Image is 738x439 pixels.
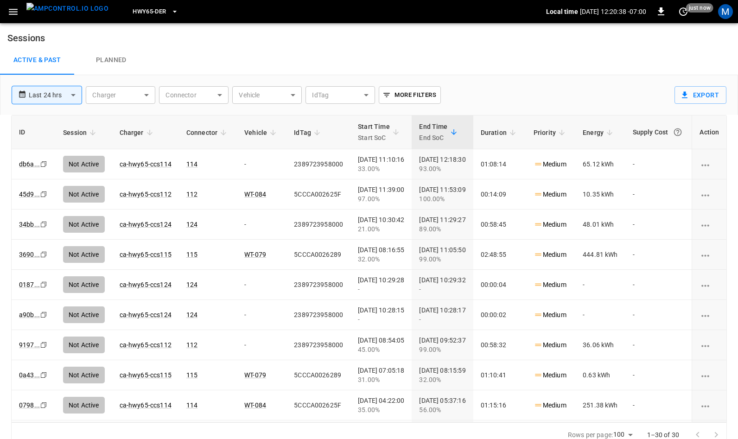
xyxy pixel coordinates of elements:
[419,375,465,384] div: 32.00%
[575,149,625,179] td: 65.12 kWh
[575,330,625,360] td: 36.06 kWh
[120,281,172,288] a: ca-hwy65-ccs124
[358,215,404,234] div: [DATE] 10:30:42
[186,371,197,379] a: 115
[358,132,390,143] p: Start SoC
[294,127,323,138] span: IdTag
[63,276,105,293] div: Not Active
[419,194,465,204] div: 100.00%
[625,149,694,179] td: -
[19,221,40,228] a: 34bb...
[534,190,566,199] p: Medium
[575,300,625,330] td: -
[19,401,40,409] a: 0798...
[575,390,625,420] td: 251.38 kWh
[120,160,172,168] a: ca-hwy65-ccs114
[419,285,465,294] div: -
[473,270,526,300] td: 00:00:04
[419,121,447,143] div: End Time
[244,251,266,258] a: WT-079
[419,396,465,414] div: [DATE] 05:37:16
[625,270,694,300] td: -
[286,300,350,330] td: 2389723958000
[473,330,526,360] td: 00:58:32
[534,401,566,410] p: Medium
[625,300,694,330] td: -
[120,191,172,198] a: ca-hwy65-ccs112
[39,400,49,410] div: copy
[63,246,105,263] div: Not Active
[419,185,465,204] div: [DATE] 11:53:09
[575,360,625,390] td: 0.63 kWh
[120,401,172,409] a: ca-hwy65-ccs114
[19,341,40,349] a: 9197...
[286,179,350,210] td: 5CCCA002625F
[19,160,40,168] a: db6a...
[63,127,99,138] span: Session
[700,310,719,319] div: charging session options
[186,311,197,318] a: 124
[19,371,40,379] a: 0a43...
[358,224,404,234] div: 21.00%
[186,251,197,258] a: 115
[358,366,404,384] div: [DATE] 07:05:18
[39,249,49,260] div: copy
[63,367,105,383] div: Not Active
[700,401,719,410] div: charging session options
[534,220,566,229] p: Medium
[534,340,566,350] p: Medium
[358,336,404,354] div: [DATE] 08:54:05
[237,330,286,360] td: -
[700,250,719,259] div: charging session options
[26,3,108,14] img: ampcontrol.io logo
[358,121,402,143] span: Start TimeStart SoC
[63,397,105,414] div: Not Active
[186,281,197,288] a: 124
[39,189,49,199] div: copy
[358,305,404,324] div: [DATE] 10:28:15
[358,164,404,173] div: 33.00%
[700,190,719,199] div: charging session options
[419,275,465,294] div: [DATE] 10:29:32
[63,156,105,172] div: Not Active
[379,86,440,104] button: More Filters
[473,390,526,420] td: 01:15:16
[718,4,733,19] div: profile-icon
[286,360,350,390] td: 5CCCA0026289
[358,121,390,143] div: Start Time
[120,127,156,138] span: Charger
[186,401,197,409] a: 114
[19,191,40,198] a: 45d9...
[358,254,404,264] div: 32.00%
[625,179,694,210] td: -
[700,220,719,229] div: charging session options
[19,251,40,258] a: 3690...
[358,315,404,324] div: -
[419,164,465,173] div: 93.00%
[575,270,625,300] td: -
[534,280,566,290] p: Medium
[186,191,197,198] a: 112
[676,4,691,19] button: set refresh interval
[358,375,404,384] div: 31.00%
[120,221,172,228] a: ca-hwy65-ccs124
[19,311,40,318] a: a90b...
[669,124,686,140] button: The cost of your charging session based on your supply rates
[358,285,404,294] div: -
[63,306,105,323] div: Not Active
[286,210,350,240] td: 2389723958000
[419,155,465,173] div: [DATE] 12:18:30
[74,45,148,75] a: Planned
[686,3,713,13] span: just now
[534,127,568,138] span: Priority
[700,280,719,289] div: charging session options
[700,159,719,169] div: charging session options
[358,194,404,204] div: 97.00%
[39,219,49,229] div: copy
[583,127,616,138] span: Energy
[39,340,49,350] div: copy
[473,240,526,270] td: 02:48:55
[244,401,266,409] a: WT-084
[286,390,350,420] td: 5CCCA002625F
[133,6,166,17] span: HWY65-DER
